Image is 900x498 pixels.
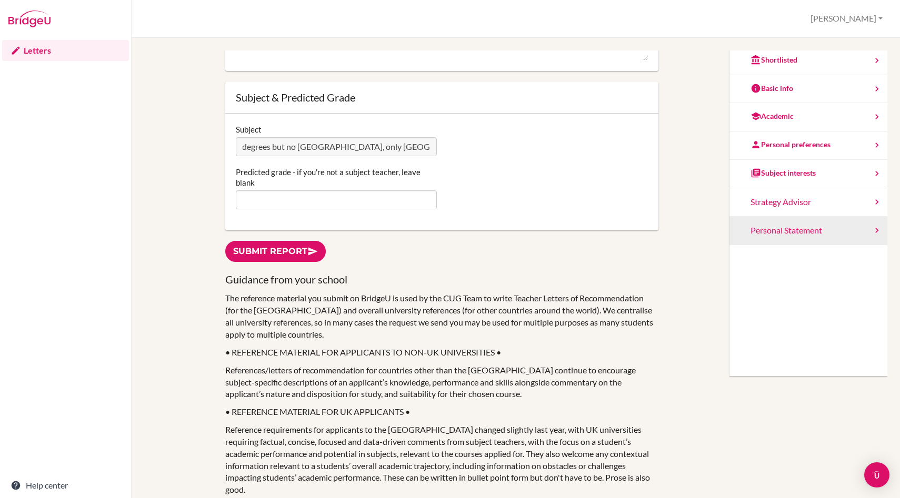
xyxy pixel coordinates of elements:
div: Academic [751,111,794,121]
p: References/letters of recommendation for countries other than the [GEOGRAPHIC_DATA] continue to e... [225,364,658,401]
a: Strategy Advisor [729,188,887,217]
a: Letters [2,40,129,61]
div: Open Intercom Messenger [864,462,889,487]
label: Subject [236,124,262,135]
p: • REFERENCE MATERIAL FOR APPLICANTS TO NON-UK UNIVERSITIES • [225,347,658,359]
p: Reference requirements for applicants to the [GEOGRAPHIC_DATA] changed slightly last year, with U... [225,424,658,496]
p: The reference material you submit on BridgeU is used by the CUG Team to write Teacher Letters of ... [225,292,658,340]
div: Basic info [751,83,793,94]
a: Submit report [225,241,326,262]
a: Personal Statement [729,217,887,245]
label: Predicted grade - if you're not a subject teacher, leave blank [236,167,436,188]
button: [PERSON_NAME] [806,9,887,28]
div: Subject & Predicted Grade [236,92,647,103]
a: Shortlisted [729,47,887,75]
div: Shortlisted [751,55,797,65]
a: Help center [2,475,129,496]
div: Personal preferences [751,139,831,150]
img: Bridge-U [8,11,51,27]
a: Academic [729,103,887,131]
a: Basic info [729,75,887,104]
h3: Guidance from your school [225,272,658,287]
div: Subject interests [751,168,816,178]
a: Personal preferences [729,131,887,160]
p: • REFERENCE MATERIAL FOR UK APPLICANTS • [225,406,658,418]
a: Subject interests [729,160,887,188]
